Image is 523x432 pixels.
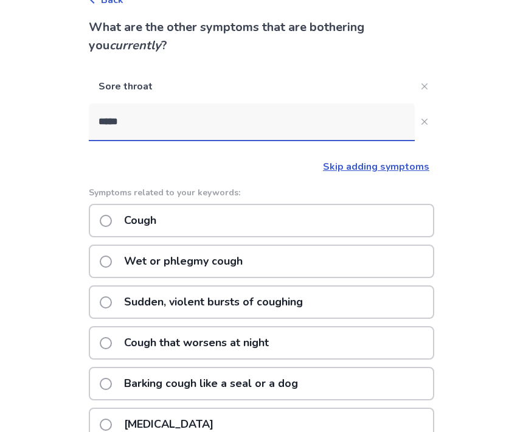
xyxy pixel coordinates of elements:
[117,368,305,399] p: Barking cough like a seal or a dog
[117,287,310,318] p: Sudden, violent bursts of coughing
[117,205,164,236] p: Cough
[415,112,434,131] button: Close
[89,18,434,55] p: What are the other symptoms that are bothering you ?
[117,246,250,277] p: Wet or phlegmy cough
[89,103,415,140] input: Close
[89,69,415,103] p: Sore throat
[109,37,161,54] i: currently
[415,77,434,96] button: Close
[117,327,276,358] p: Cough that worsens at night
[323,160,429,173] a: Skip adding symptoms
[89,186,434,199] p: Symptoms related to your keywords:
